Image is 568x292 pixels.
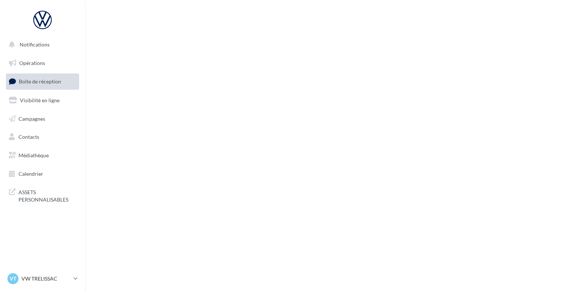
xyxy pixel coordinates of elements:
[19,78,61,85] span: Boîte de réception
[6,272,79,286] a: VT VW TRELISSAC
[18,171,43,177] span: Calendrier
[18,134,39,140] span: Contacts
[19,60,45,66] span: Opérations
[10,275,16,282] span: VT
[4,184,81,206] a: ASSETS PERSONNALISABLES
[4,37,78,52] button: Notifications
[4,129,81,145] a: Contacts
[4,111,81,127] a: Campagnes
[20,41,50,48] span: Notifications
[18,115,45,121] span: Campagnes
[20,97,60,103] span: Visibilité en ligne
[4,148,81,163] a: Médiathèque
[21,275,71,282] p: VW TRELISSAC
[4,93,81,108] a: Visibilité en ligne
[18,187,76,203] span: ASSETS PERSONNALISABLES
[4,166,81,182] a: Calendrier
[18,152,49,158] span: Médiathèque
[4,55,81,71] a: Opérations
[4,73,81,89] a: Boîte de réception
